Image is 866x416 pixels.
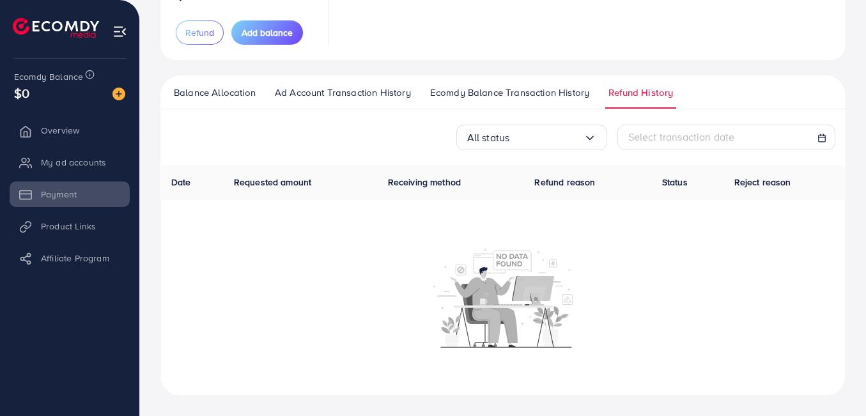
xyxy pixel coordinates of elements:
[628,130,735,144] span: Select transaction date
[112,24,127,39] img: menu
[456,125,607,150] div: Search for option
[608,86,673,100] span: Refund History
[734,176,791,189] span: Reject reason
[433,247,573,348] img: No account
[509,128,583,148] input: Search for option
[275,86,411,100] span: Ad Account Transaction History
[662,176,688,189] span: Status
[430,86,589,100] span: Ecomdy Balance Transaction History
[388,176,461,189] span: Receiving method
[112,88,125,100] img: image
[234,176,312,189] span: Requested amount
[171,176,191,189] span: Date
[174,86,256,100] span: Balance Allocation
[14,70,83,83] span: Ecomdy Balance
[14,84,29,102] span: $0
[242,26,293,39] span: Add balance
[185,26,214,39] span: Refund
[467,128,510,148] span: All status
[534,176,595,189] span: Refund reason
[13,18,99,38] img: logo
[176,20,224,45] button: Refund
[231,20,303,45] button: Add balance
